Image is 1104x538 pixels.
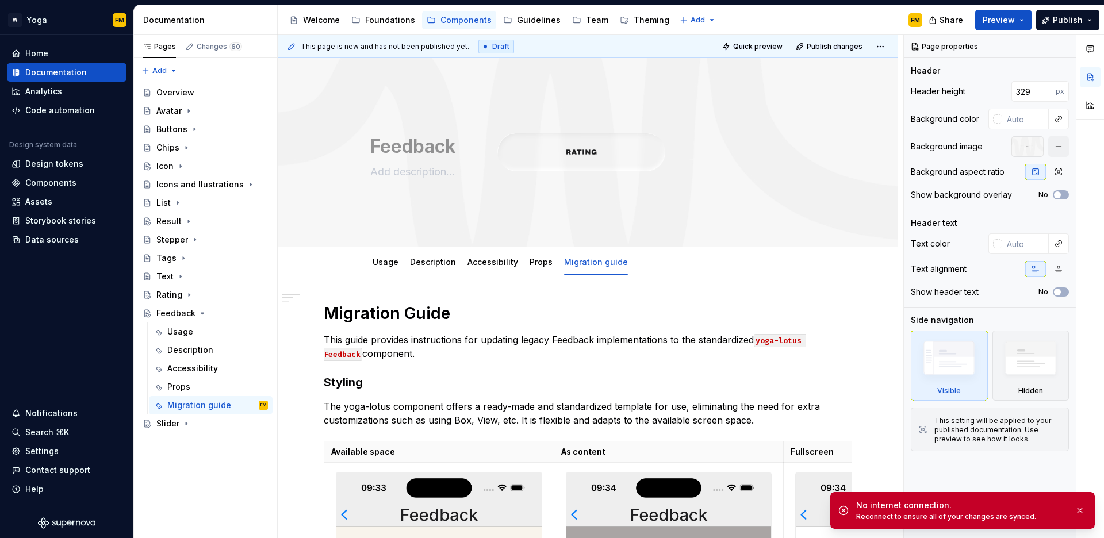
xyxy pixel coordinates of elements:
[791,446,1006,458] p: Fullscreen
[149,396,273,414] a: Migration guideFM
[25,86,62,97] div: Analytics
[856,499,1065,511] div: No internet connection.
[792,39,868,55] button: Publish changes
[586,14,608,26] div: Team
[260,399,266,411] div: FM
[303,14,340,26] div: Welcome
[368,133,803,160] textarea: Feedback
[156,418,179,429] div: Slider
[138,286,273,304] a: Rating
[525,249,557,274] div: Props
[7,193,126,211] a: Assets
[7,230,126,249] a: Data sources
[975,10,1032,30] button: Preview
[1038,287,1048,297] label: No
[499,11,565,29] a: Guidelines
[368,249,403,274] div: Usage
[733,42,783,51] span: Quick preview
[1002,109,1049,129] input: Auto
[410,257,456,267] a: Description
[911,16,920,25] div: FM
[25,48,48,59] div: Home
[365,14,415,26] div: Foundations
[156,197,171,209] div: List
[156,289,182,301] div: Rating
[1038,190,1048,199] label: No
[7,101,126,120] a: Code automation
[7,212,126,230] a: Storybook stories
[149,359,273,378] a: Accessibility
[911,166,1005,178] div: Background aspect ratio
[937,386,961,395] div: Visible
[25,105,95,116] div: Code automation
[1018,386,1043,395] div: Hidden
[115,16,124,25] div: FM
[167,344,213,356] div: Description
[7,442,126,460] a: Settings
[138,249,273,267] a: Tags
[138,230,273,249] a: Stepper
[149,378,273,396] a: Props
[138,304,273,322] a: Feedback
[138,157,273,175] a: Icon
[467,257,518,267] a: Accessibility
[923,10,971,30] button: Share
[167,399,231,411] div: Migration guide
[1056,87,1064,96] p: px
[911,314,974,326] div: Side navigation
[156,179,244,190] div: Icons and Ilustrations
[324,303,450,323] strong: Migration Guide
[1002,233,1049,254] input: Auto
[156,252,177,264] div: Tags
[911,189,1012,201] div: Show background overlay
[38,517,95,529] svg: Supernova Logo
[25,215,96,226] div: Storybook stories
[856,512,1065,521] div: Reconnect to ensure all of your changes are synced.
[911,217,957,229] div: Header text
[634,14,669,26] div: Theming
[149,341,273,359] a: Description
[1011,81,1056,102] input: Auto
[149,322,273,341] a: Usage
[143,14,273,26] div: Documentation
[138,194,273,212] a: List
[807,42,862,51] span: Publish changes
[992,331,1069,401] div: Hidden
[25,426,69,438] div: Search ⌘K
[138,267,273,286] a: Text
[25,408,78,419] div: Notifications
[568,11,613,29] a: Team
[911,141,983,152] div: Background image
[405,249,461,274] div: Description
[564,257,628,267] a: Migration guide
[517,14,561,26] div: Guidelines
[138,83,273,102] a: Overview
[530,257,553,267] a: Props
[934,416,1061,444] div: This setting will be applied to your published documentation. Use preview to see how it looks.
[940,14,963,26] span: Share
[463,249,523,274] div: Accessibility
[156,308,195,319] div: Feedback
[7,480,126,498] button: Help
[167,326,193,337] div: Usage
[373,257,398,267] a: Usage
[7,423,126,441] button: Search ⌘K
[911,238,950,249] div: Text color
[138,175,273,194] a: Icons and Ilustrations
[7,82,126,101] a: Analytics
[285,11,344,29] a: Welcome
[719,39,788,55] button: Quick preview
[25,196,52,207] div: Assets
[25,67,87,78] div: Documentation
[152,66,167,75] span: Add
[7,63,126,82] a: Documentation
[156,271,174,282] div: Text
[8,13,22,27] div: W
[911,65,940,76] div: Header
[197,42,242,51] div: Changes
[156,124,187,135] div: Buttons
[676,12,719,28] button: Add
[324,334,806,361] code: yoga-lotus Feedback
[25,177,76,189] div: Components
[138,212,273,230] a: Result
